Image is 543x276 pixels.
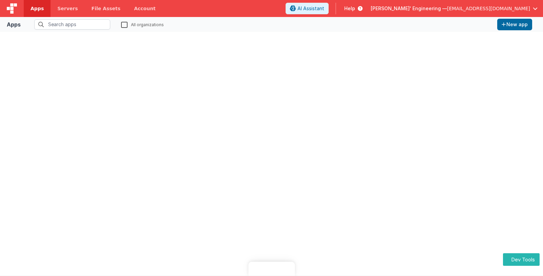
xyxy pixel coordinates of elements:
[248,262,295,276] iframe: Marker.io feedback button
[92,5,121,12] span: File Assets
[297,5,324,12] span: AI Assistant
[286,3,329,14] button: AI Assistant
[7,20,21,29] div: Apps
[371,5,538,12] button: [PERSON_NAME]' Engineering — [EMAIL_ADDRESS][DOMAIN_NAME]
[34,19,110,30] input: Search apps
[121,21,164,28] label: All organizations
[344,5,355,12] span: Help
[497,19,532,30] button: New app
[57,5,78,12] span: Servers
[503,253,540,266] button: Dev Tools
[371,5,447,12] span: [PERSON_NAME]' Engineering —
[447,5,530,12] span: [EMAIL_ADDRESS][DOMAIN_NAME]
[31,5,44,12] span: Apps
